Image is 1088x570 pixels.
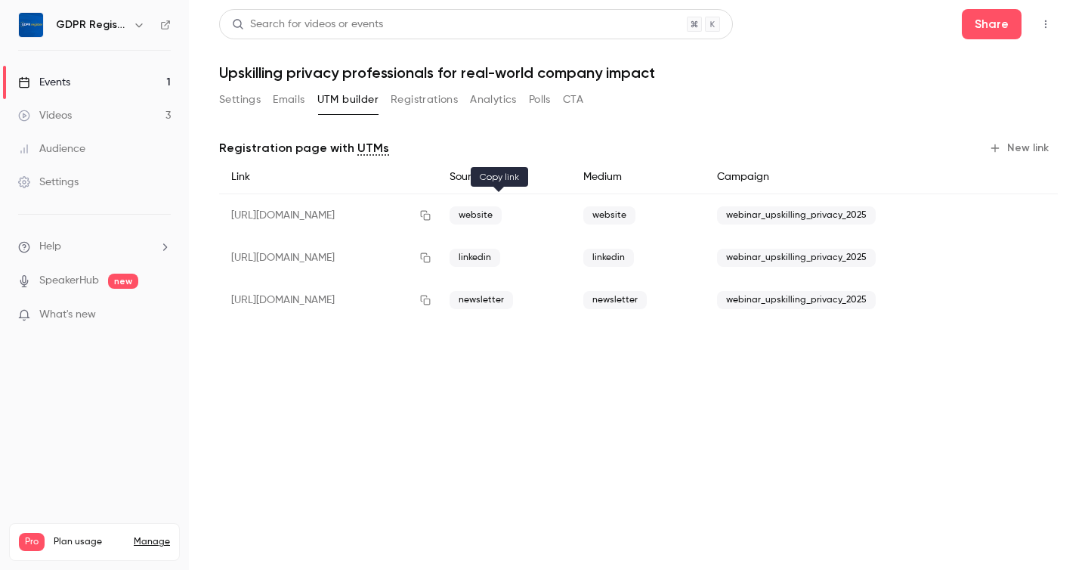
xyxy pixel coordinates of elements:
[18,108,72,123] div: Videos
[583,249,634,267] span: linkedin
[39,239,61,255] span: Help
[450,291,513,309] span: newsletter
[717,291,876,309] span: webinar_upskilling_privacy_2025
[219,160,437,194] div: Link
[317,88,379,112] button: UTM builder
[219,237,437,279] div: [URL][DOMAIN_NAME]
[583,206,635,225] span: website
[54,536,125,548] span: Plan usage
[962,9,1022,39] button: Share
[583,291,647,309] span: newsletter
[232,17,383,33] div: Search for videos or events
[56,17,127,33] h6: GDPR Register
[717,249,876,267] span: webinar_upskilling_privacy_2025
[219,64,1058,82] h1: Upskilling privacy professionals for real-world company impact
[219,139,389,157] p: Registration page with
[571,160,705,194] div: Medium
[39,307,96,323] span: What's new
[357,139,389,157] a: UTMs
[450,249,500,267] span: linkedin
[18,141,85,156] div: Audience
[39,273,99,289] a: SpeakerHub
[470,88,517,112] button: Analytics
[983,136,1058,160] button: New link
[563,88,583,112] button: CTA
[108,274,138,289] span: new
[529,88,551,112] button: Polls
[19,13,43,37] img: GDPR Register
[219,194,437,237] div: [URL][DOMAIN_NAME]
[705,160,984,194] div: Campaign
[391,88,458,112] button: Registrations
[450,206,502,225] span: website
[437,160,571,194] div: Source
[153,308,171,322] iframe: Noticeable Trigger
[219,279,437,321] div: [URL][DOMAIN_NAME]
[18,175,79,190] div: Settings
[273,88,304,112] button: Emails
[717,206,876,225] span: webinar_upskilling_privacy_2025
[219,88,261,112] button: Settings
[18,239,171,255] li: help-dropdown-opener
[134,536,170,548] a: Manage
[18,75,70,90] div: Events
[19,533,45,551] span: Pro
